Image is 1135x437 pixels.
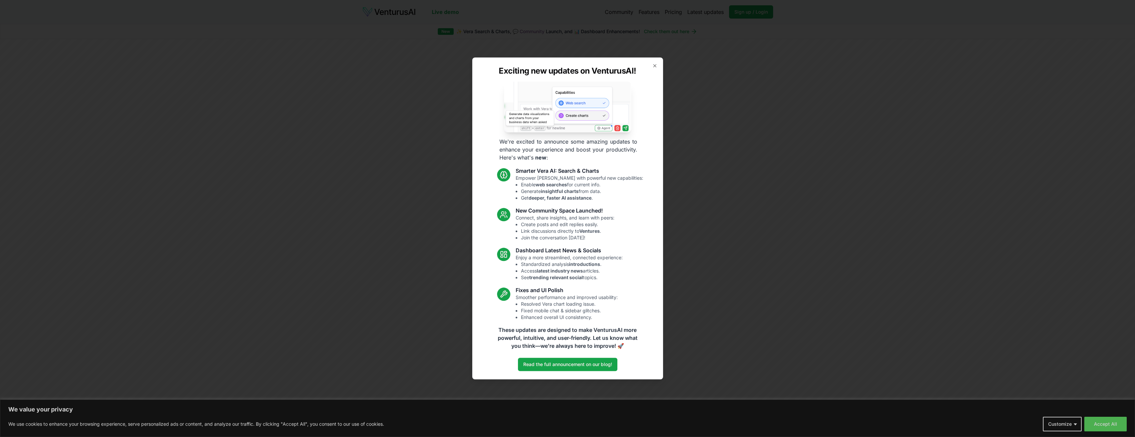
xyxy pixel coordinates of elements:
[516,286,618,294] h3: Fixes and UI Polish
[541,189,579,194] strong: insightful charts
[521,182,643,188] li: Enable for current info.
[504,82,631,132] img: Vera AI
[521,221,614,228] li: Create posts and edit replies easily.
[516,215,614,241] p: Connect, share insights, and learn with peers:
[521,275,623,281] li: See topics.
[521,268,623,275] li: Access articles.
[493,326,642,350] p: These updates are designed to make VenturusAI more powerful, intuitive, and user-friendly. Let us...
[518,358,617,371] a: Read the full announcement on our blog!
[516,247,623,255] h3: Dashboard Latest News & Socials
[536,182,567,188] strong: web searches
[529,195,592,201] strong: deeper, faster AI assistance
[529,275,583,281] strong: trending relevant social
[521,188,643,195] li: Generate from data.
[521,228,614,235] li: Link discussions directly to .
[521,308,618,314] li: Fixed mobile chat & sidebar glitches.
[521,195,643,202] li: Get .
[569,262,600,267] strong: introductions
[499,66,636,76] h2: Exciting new updates on VenturusAI!
[579,228,600,234] strong: Ventures
[521,314,618,321] li: Enhanced overall UI consistency.
[494,138,643,162] p: We're excited to announce some amazing updates to enhance your experience and boost your producti...
[516,175,643,202] p: Empower [PERSON_NAME] with powerful new capabilities:
[521,261,623,268] li: Standardized analysis .
[516,294,618,321] p: Smoother performance and improved usability:
[516,255,623,281] p: Enjoy a more streamlined, connected experience:
[516,207,614,215] h3: New Community Space Launched!
[516,167,643,175] h3: Smarter Vera AI: Search & Charts
[521,301,618,308] li: Resolved Vera chart loading issue.
[535,155,546,161] strong: new
[521,235,614,241] li: Join the conversation [DATE]!
[537,268,583,274] strong: latest industry news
